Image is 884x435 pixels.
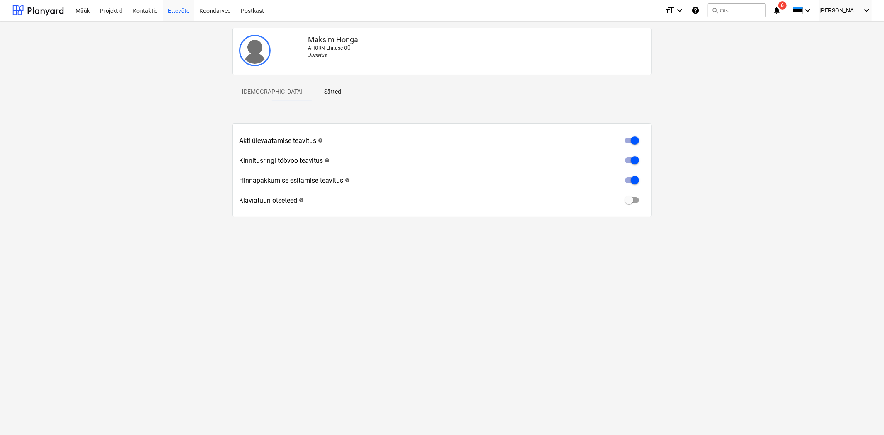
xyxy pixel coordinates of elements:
[778,1,787,10] span: 6
[239,35,271,66] img: User avatar
[308,35,645,45] p: Maksim Honga
[708,3,766,17] button: Otsi
[665,5,675,15] i: format_size
[675,5,685,15] i: keyboard_arrow_down
[323,158,329,163] span: help
[239,196,304,204] div: Klaviatuuri otseteed
[239,137,323,145] div: Akti ülevaatamise teavitus
[819,7,861,14] span: [PERSON_NAME][GEOGRAPHIC_DATA]
[803,5,813,15] i: keyboard_arrow_down
[239,176,350,184] div: Hinnapakkumise esitamise teavitus
[316,138,323,143] span: help
[239,157,329,164] div: Kinnitusringi töövoo teavitus
[242,87,303,96] p: [DEMOGRAPHIC_DATA]
[343,178,350,183] span: help
[308,45,645,52] p: AHORN Ehituse OÜ
[322,87,342,96] p: Sätted
[773,5,781,15] i: notifications
[308,52,645,59] p: Juhatus
[297,198,304,203] span: help
[712,7,718,14] span: search
[691,5,700,15] i: Abikeskus
[843,395,884,435] iframe: Chat Widget
[862,5,872,15] i: keyboard_arrow_down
